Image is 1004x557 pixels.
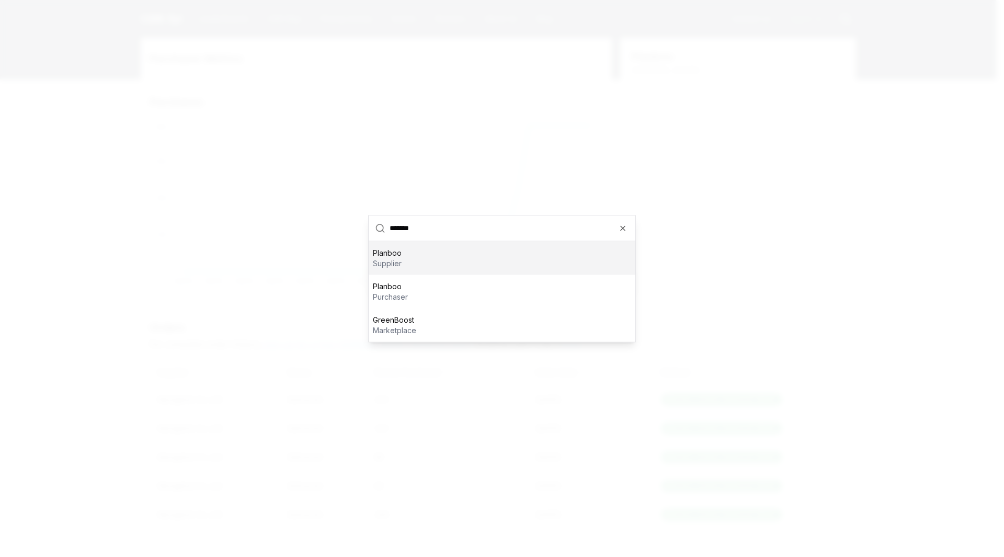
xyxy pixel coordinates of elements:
p: purchaser [373,291,408,302]
p: supplier [373,258,402,268]
p: GreenBoost [373,314,416,325]
p: Planboo [373,247,402,258]
p: Planboo [373,281,408,291]
p: marketplace [373,325,416,335]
